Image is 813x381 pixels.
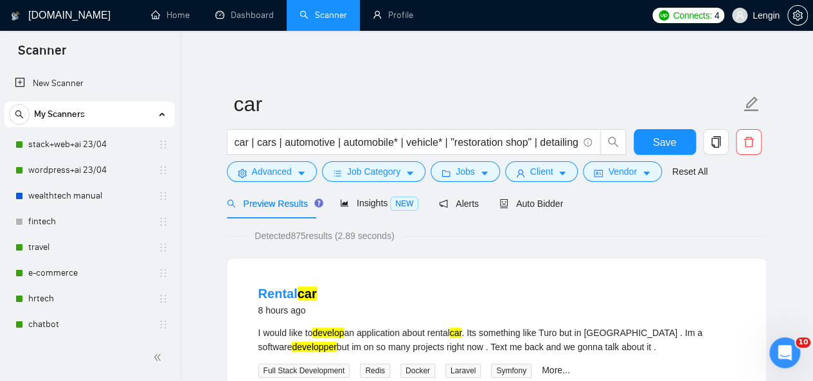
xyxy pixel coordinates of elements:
[258,287,317,301] a: Rentalcar
[312,328,344,338] mark: develop
[313,197,325,209] div: Tooltip anchor
[672,164,708,179] a: Reset All
[9,104,30,125] button: search
[530,164,553,179] span: Client
[28,312,150,337] a: chatbot
[158,268,168,278] span: holder
[158,217,168,227] span: holder
[340,199,349,208] span: area-chart
[787,10,808,21] a: setting
[431,161,500,182] button: folderJobscaret-down
[796,337,810,348] span: 10
[28,157,150,183] a: wordpress+ai 23/04
[340,198,418,208] span: Insights
[516,168,525,178] span: user
[28,183,150,209] a: wealthtech manual
[390,197,418,211] span: NEW
[333,168,342,178] span: bars
[787,5,808,26] button: setting
[292,342,336,352] mark: developper
[15,71,165,96] a: New Scanner
[158,165,168,175] span: holder
[743,96,760,112] span: edit
[769,337,800,368] iframe: Intercom live chat
[704,136,728,148] span: copy
[499,199,508,208] span: robot
[234,88,740,120] input: Scanner name...
[735,11,744,20] span: user
[594,168,603,178] span: idcard
[703,129,729,155] button: copy
[322,161,425,182] button: barsJob Categorycaret-down
[491,364,532,378] span: Symfony
[373,10,413,21] a: userProfile
[8,41,76,68] span: Scanner
[450,328,462,338] mark: car
[601,136,625,148] span: search
[28,209,150,235] a: fintech
[28,132,150,157] a: stack+web+ai 23/04
[439,199,479,209] span: Alerts
[158,319,168,330] span: holder
[158,191,168,201] span: holder
[653,134,676,150] span: Save
[360,364,390,378] span: Redis
[736,129,762,155] button: delete
[10,110,29,119] span: search
[235,134,578,150] input: Search Freelance Jobs...
[584,138,592,146] span: info-circle
[28,235,150,260] a: travel
[558,168,567,178] span: caret-down
[258,326,735,354] div: I would like to an application about rental . Its something like Turo but in [GEOGRAPHIC_DATA] . ...
[28,260,150,286] a: e-commerce
[151,10,190,21] a: homeHome
[238,168,247,178] span: setting
[4,71,175,96] li: New Scanner
[737,136,761,148] span: delete
[158,242,168,253] span: holder
[600,129,626,155] button: search
[299,10,347,21] a: searchScanner
[499,199,563,209] span: Auto Bidder
[583,161,661,182] button: idcardVendorcaret-down
[439,199,448,208] span: notification
[673,8,711,22] span: Connects:
[158,139,168,150] span: holder
[34,102,85,127] span: My Scanners
[505,161,578,182] button: userClientcaret-down
[227,161,317,182] button: settingAdvancedcaret-down
[642,168,651,178] span: caret-down
[634,129,696,155] button: Save
[445,364,481,378] span: Laravel
[442,168,451,178] span: folder
[542,365,570,375] a: More...
[456,164,475,179] span: Jobs
[227,199,236,208] span: search
[659,10,669,21] img: upwork-logo.png
[714,8,719,22] span: 4
[297,168,306,178] span: caret-down
[298,287,317,301] mark: car
[227,199,319,209] span: Preview Results
[400,364,435,378] span: Docker
[608,164,636,179] span: Vendor
[480,168,489,178] span: caret-down
[788,10,807,21] span: setting
[246,229,403,243] span: Detected 875 results (2.89 seconds)
[252,164,292,179] span: Advanced
[215,10,274,21] a: dashboardDashboard
[347,164,400,179] span: Job Category
[258,364,350,378] span: Full Stack Development
[406,168,415,178] span: caret-down
[158,294,168,304] span: holder
[258,303,317,318] div: 8 hours ago
[28,286,150,312] a: hrtech
[153,351,166,364] span: double-left
[11,6,20,26] img: logo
